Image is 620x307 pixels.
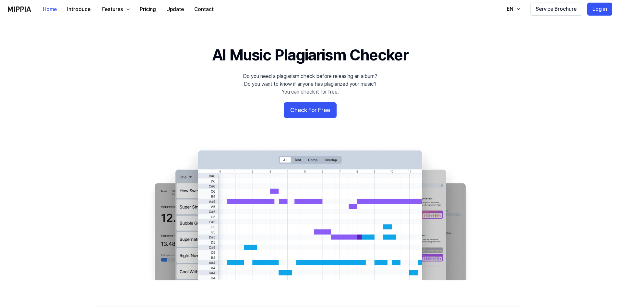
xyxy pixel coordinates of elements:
img: main Image [141,144,479,280]
a: Update [161,0,189,18]
div: EN [506,5,515,13]
button: Features [96,3,135,16]
img: logo [8,6,31,12]
button: Check For Free [284,102,337,118]
a: Home [38,0,62,18]
div: Features [101,6,124,13]
div: Do you need a plagiarism check before releasing an album? Do you want to know if anyone has plagi... [243,72,377,96]
button: Pricing [135,3,161,16]
button: EN [500,3,525,16]
button: Home [38,3,62,16]
button: Contact [189,3,219,16]
button: Log in [587,3,612,16]
button: Update [161,3,189,16]
button: Introduce [62,3,96,16]
button: Service Brochure [530,3,582,16]
h1: AI Music Plagiarism Checker [212,44,408,66]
